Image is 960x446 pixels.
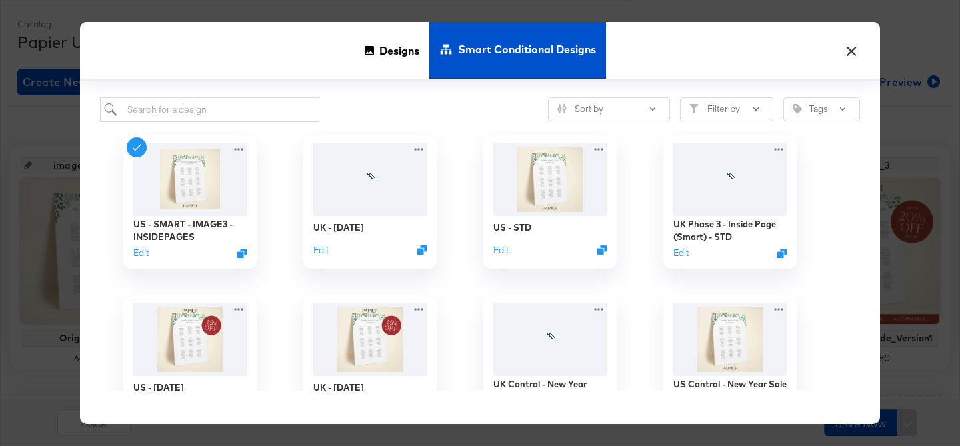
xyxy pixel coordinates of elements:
img: LXvb6oXP7sABtJmnKOc8nQ.jpg [493,143,607,216]
div: US - SMART - IMAGE3 - INSIDEPAGESEditDuplicate [123,135,257,269]
svg: Duplicate [777,249,787,258]
svg: Filter [689,104,699,113]
div: UK - [DATE]EditDuplicate [303,135,437,269]
div: US - [DATE] [123,295,257,429]
svg: Duplicate [237,249,247,258]
div: US Control - New Year Sale - CYD [663,295,797,429]
div: US - STD [493,221,531,234]
div: US - STDEditDuplicate [483,135,617,269]
img: T3XXe0iVczTFYTNMH1HB6w.jpg [133,303,247,376]
svg: Sliders [557,104,567,113]
button: Edit [313,244,329,257]
div: US - SMART - IMAGE3 - INSIDEPAGES [133,218,247,243]
img: LXvb6oXP7sABtJmnKOc8nQ.jpg [673,303,787,376]
div: UK Phase 3 - Inside Page (Smart) - STD [673,218,787,243]
button: FilterFilter by [680,97,773,121]
svg: Duplicate [417,245,427,255]
button: Edit [673,247,689,259]
div: US Control - New Year Sale - CYD [673,378,787,403]
svg: Tag [793,104,802,113]
span: Smart Conditional Designs [458,20,596,79]
button: TagTags [783,97,860,121]
div: UK - [DATE] [313,221,364,234]
div: UK - [DATE] [303,295,437,429]
input: Search for a design [100,97,319,122]
svg: Duplicate [597,245,607,255]
button: × [839,35,863,59]
div: UK Control - New Year CYD [493,378,607,403]
div: UK Control - New Year CYD [483,295,617,429]
img: Vuz_X2BkjMOGtl77xtJV2Q.jpg [133,143,247,216]
div: US - [DATE] [133,381,184,394]
button: Edit [133,247,149,259]
button: SlidersSort by [548,97,670,121]
div: UK - [DATE] [313,381,364,394]
button: Edit [493,244,509,257]
img: T3XXe0iVczTFYTNMH1HB6w.jpg [313,303,427,376]
div: UK Phase 3 - Inside Page (Smart) - STDEditDuplicate [663,135,797,269]
span: Designs [379,21,419,80]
